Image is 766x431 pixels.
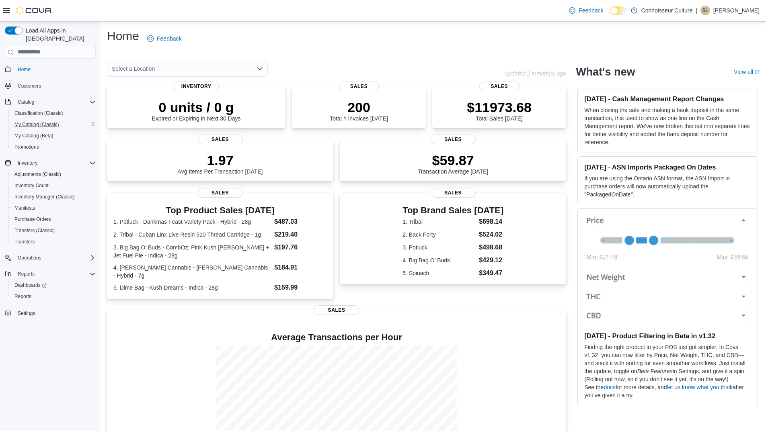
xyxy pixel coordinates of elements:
[144,31,185,47] a: Feedback
[2,157,99,169] button: Inventory
[11,181,96,190] span: Inventory Count
[14,97,96,107] span: Catalog
[11,120,96,129] span: My Catalog (Classic)
[700,6,710,15] div: Samantha Leclair
[157,35,181,43] span: Feedback
[14,308,96,318] span: Settings
[11,292,35,301] a: Reports
[14,182,49,189] span: Inventory Count
[14,253,45,263] button: Operations
[584,95,751,103] h3: [DATE] - Cash Management Report Changes
[18,310,35,317] span: Settings
[14,121,59,128] span: My Catalog (Classic)
[8,291,99,302] button: Reports
[14,253,96,263] span: Operations
[8,180,99,191] button: Inventory Count
[2,80,99,92] button: Customers
[152,99,241,115] p: 0 units / 0 g
[14,158,41,168] button: Inventory
[11,237,38,247] a: Transfers
[584,163,751,171] h3: [DATE] - ASN Imports Packaged On Dates
[641,6,693,15] p: Connoisseur Culture
[610,6,627,15] input: Dark Mode
[14,171,61,178] span: Adjustments (Classic)
[667,384,733,390] a: let us know what you think
[14,110,63,116] span: Classification (Classic)
[113,333,560,342] h4: Average Transactions per Hour
[403,218,476,226] dt: 1. Tribal
[330,99,388,122] div: Total # Invoices [DATE]
[113,284,271,292] dt: 5. Dime Bag - Kush Dreams - Indica - 28g
[14,293,31,300] span: Reports
[755,70,760,75] svg: External link
[107,28,139,44] h1: Home
[8,191,99,202] button: Inventory Manager (Classic)
[479,230,503,239] dd: $524.02
[11,280,50,290] a: Dashboards
[584,343,751,383] p: Finding the right product in your POS just got simpler. In Cova v1.32, you can now filter by Pric...
[584,332,751,340] h3: [DATE] - Product Filtering in Beta in v1.32
[504,70,566,77] p: Updated 2 minute(s) ago
[11,203,96,213] span: Manifests
[8,119,99,130] button: My Catalog (Classic)
[11,142,96,152] span: Promotions
[14,239,35,245] span: Transfers
[11,192,96,202] span: Inventory Manager (Classic)
[14,282,47,288] span: Dashboards
[11,214,96,224] span: Purchase Orders
[14,64,96,74] span: Home
[330,99,388,115] p: 200
[23,27,96,43] span: Load All Apps in [GEOGRAPHIC_DATA]
[579,6,603,14] span: Feedback
[8,236,99,247] button: Transfers
[113,243,271,259] dt: 3. Big Bag O' Buds - CombOz: Pink Kush [PERSON_NAME] + Jet Fuel Pie - Indica - 28g
[11,226,58,235] a: Transfers (Classic)
[16,6,52,14] img: Cova
[8,141,99,153] button: Promotions
[11,192,78,202] a: Inventory Manager (Classic)
[11,142,42,152] a: Promotions
[14,65,34,74] a: Home
[8,225,99,236] button: Transfers (Classic)
[5,60,96,340] nav: Complex example
[2,252,99,264] button: Operations
[113,218,271,226] dt: 1. Potluck - Dankmas Feast Variety Pack - Hybrid - 28g
[18,160,37,166] span: Inventory
[14,97,37,107] button: Catalog
[584,174,751,198] p: If you are using the Ontario ASN format, the ASN Import in purchase orders will now automatically...
[198,135,243,144] span: Sales
[8,280,99,291] a: Dashboards
[431,188,476,198] span: Sales
[11,131,96,141] span: My Catalog (Beta)
[198,188,243,198] span: Sales
[18,83,41,89] span: Customers
[14,194,75,200] span: Inventory Manager (Classic)
[566,2,606,18] a: Feedback
[479,243,503,252] dd: $498.68
[11,131,57,141] a: My Catalog (Beta)
[14,308,38,318] a: Settings
[113,231,271,239] dt: 2. Tribal - Cuban Linx Live Resin 510 Thread Cartridge - 1g
[8,214,99,225] button: Purchase Orders
[178,152,263,168] p: 1.97
[8,169,99,180] button: Adjustments (Classic)
[2,307,99,319] button: Settings
[479,255,503,265] dd: $429.12
[314,305,359,315] span: Sales
[8,108,99,119] button: Classification (Classic)
[11,170,64,179] a: Adjustments (Classic)
[274,283,327,292] dd: $159.99
[14,205,35,211] span: Manifests
[403,206,503,215] h3: Top Brand Sales [DATE]
[584,106,751,146] p: When closing the safe and making a bank deposit in the same transaction, this used to show as one...
[696,6,697,15] p: |
[11,203,38,213] a: Manifests
[584,383,751,399] p: See the for more details, and after you’ve given it a try.
[418,152,489,168] p: $59.87
[339,82,379,91] span: Sales
[479,268,503,278] dd: $349.47
[18,66,31,73] span: Home
[274,263,327,272] dd: $184.91
[18,99,34,105] span: Catalog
